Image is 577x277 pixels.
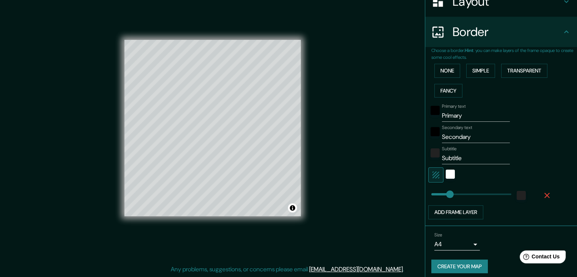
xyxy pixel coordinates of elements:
button: color-222222 [517,191,526,200]
button: white [446,170,455,179]
button: black [431,106,440,115]
button: Toggle attribution [288,203,297,212]
label: Primary text [442,103,465,110]
div: Border [425,17,577,47]
button: Fancy [434,84,462,98]
p: Choose a border. : you can make layers of the frame opaque to create some cool effects. [431,47,577,61]
button: color-222222 [431,148,440,157]
button: Transparent [501,64,547,78]
label: Secondary text [442,124,472,131]
button: Simple [466,64,495,78]
a: [EMAIL_ADDRESS][DOMAIN_NAME] [309,265,403,273]
button: black [431,127,440,136]
button: Create your map [431,260,488,274]
label: Size [434,231,442,238]
div: . [404,265,405,274]
button: None [434,64,460,78]
iframe: Help widget launcher [509,247,569,269]
label: Subtitle [442,146,457,152]
p: Any problems, suggestions, or concerns please email . [171,265,404,274]
h4: Border [453,24,562,39]
b: Hint [465,47,473,54]
div: . [405,265,407,274]
div: A4 [434,238,480,250]
button: Add frame layer [428,205,483,219]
